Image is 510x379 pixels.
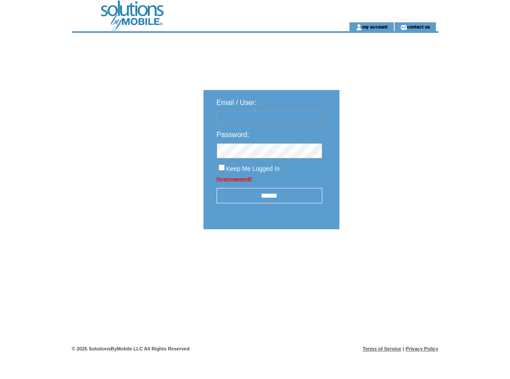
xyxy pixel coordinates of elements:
[406,346,439,351] a: Privacy Policy
[400,24,407,31] img: contact_us_icon.gif
[407,24,430,29] a: contact us
[362,24,388,29] a: my account
[403,346,404,351] span: |
[217,131,250,138] span: Password:
[217,99,257,106] span: Email / User:
[226,165,280,172] span: Keep Me Logged In
[72,346,190,351] span: © 2025 SolutionsByMobile LLC All Rights Reserved
[365,251,409,262] img: transparent.png
[217,177,252,181] a: Forgot password?
[363,346,401,351] a: Terms of Service
[356,24,362,31] img: account_icon.gif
